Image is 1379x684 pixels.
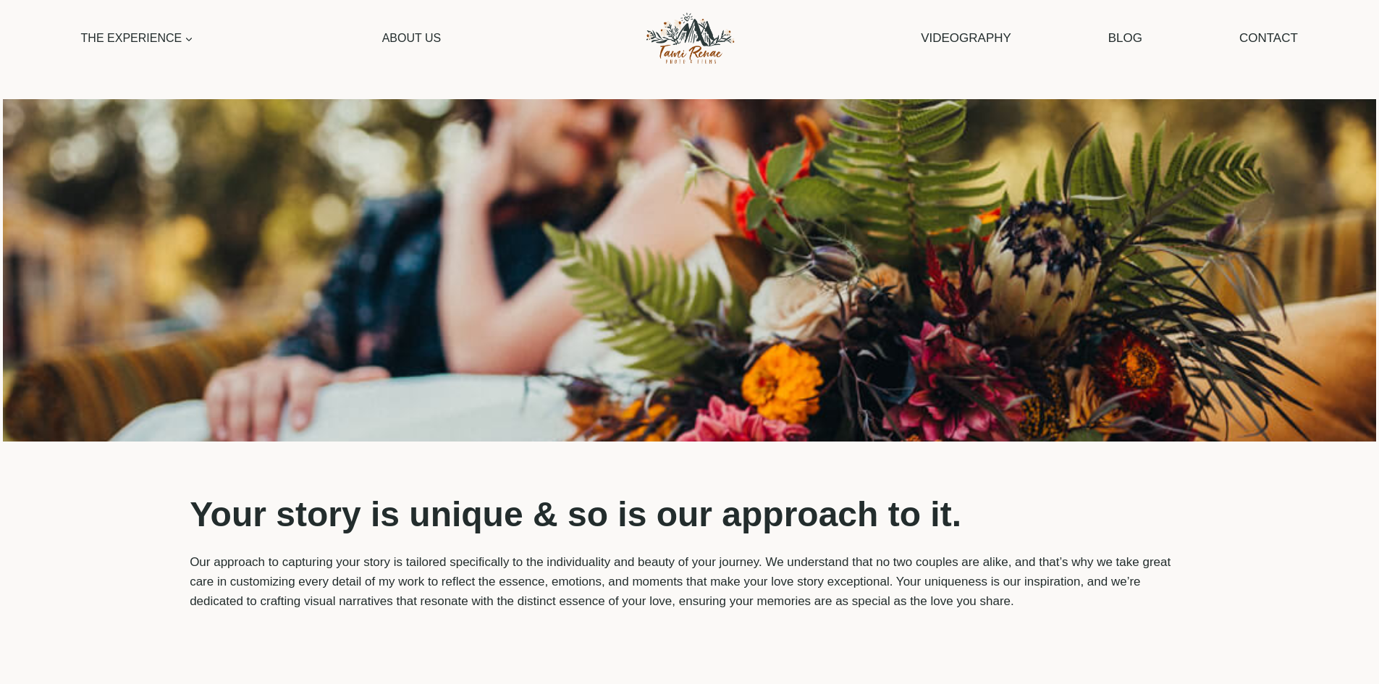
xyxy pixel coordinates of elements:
[190,495,961,533] strong: Your story is unique & so is our approach to it.
[74,22,201,54] a: The Experience
[190,552,1189,612] p: Our approach to capturing your story is tailored specifically to the individuality and beauty of ...
[1101,20,1150,56] a: Blog
[1232,20,1305,56] a: Contact
[74,22,448,54] nav: Primary
[914,20,1019,56] a: Videography
[914,20,1305,56] nav: Secondary
[81,29,194,48] span: The Experience
[630,8,749,68] img: Tami Renae Photo & Films Logo
[375,22,448,54] a: About Us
